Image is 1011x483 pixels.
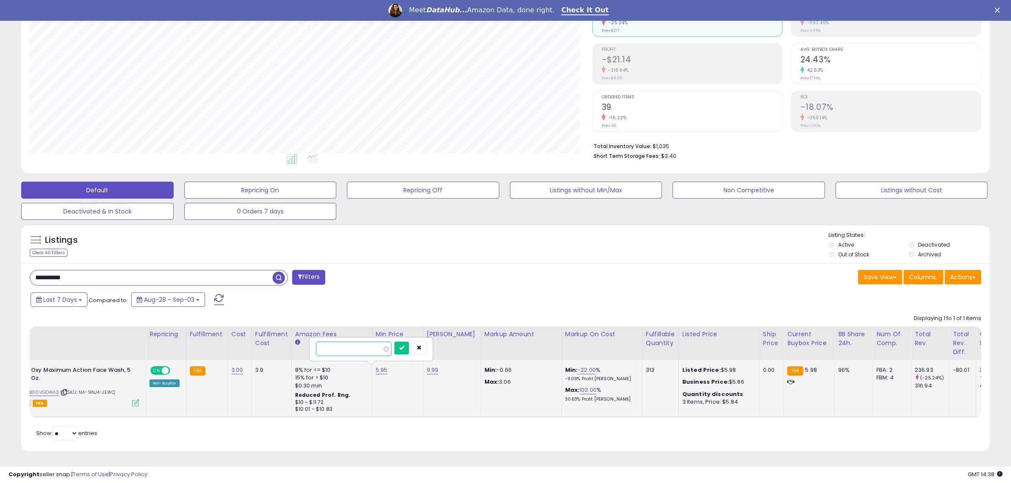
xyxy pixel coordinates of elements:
[426,6,467,14] i: DataHub...
[605,115,627,121] small: -15.22%
[295,330,369,339] div: Amazon Fees
[858,270,902,284] button: Save View
[594,140,975,151] li: $1,035
[918,241,950,248] label: Deactivated
[565,386,636,402] div: %
[43,295,77,304] span: Last 7 Days
[169,367,183,374] span: OFF
[565,386,580,394] b: Max:
[800,76,820,81] small: Prev: 17.14%
[995,8,1003,13] div: Close
[673,182,825,199] button: Non Competitive
[836,182,988,199] button: Listings without Cost
[594,152,660,160] b: Short Term Storage Fees:
[805,366,817,374] span: 5.98
[60,389,115,396] span: | SKU: NA-9NJ4-JEWQ
[602,123,616,128] small: Prev: 46
[602,95,782,100] span: Ordered Items
[31,366,134,384] b: Oxy Maximum Action Face Wash, 5 Oz.
[73,470,109,478] a: Terms of Use
[31,292,87,307] button: Last 7 Days
[804,67,823,73] small: 42.53%
[565,366,578,374] b: Min:
[876,366,904,374] div: FBA: 2
[838,251,869,258] label: Out of Stock
[292,270,325,285] button: Filters
[561,6,609,15] a: Check It Out
[602,48,782,52] span: Profit
[231,366,243,374] a: 3.00
[190,330,224,339] div: Fulfillment
[149,379,180,387] div: Win BuyBox
[602,76,622,81] small: Prev: $9.66
[89,296,128,304] span: Compared to:
[29,389,59,396] a: B00VGD4IAS
[682,366,753,374] div: $5.98
[968,470,1003,478] span: 2025-09-11 14:38 GMT
[646,330,675,348] div: Fulfillable Quantity
[800,48,981,52] span: Avg. Buybox Share
[484,366,555,374] p: -0.66
[255,366,285,374] div: 3.9
[190,366,206,376] small: FBA
[110,470,147,478] a: Privacy Policy
[605,20,628,26] small: -25.24%
[876,330,907,348] div: Num of Comp.
[838,330,869,348] div: BB Share 24h.
[347,182,499,199] button: Repricing Off
[577,366,596,374] a: -22.00
[904,270,943,284] button: Columns
[295,391,351,399] b: Reduced Prof. Rng.
[484,378,499,386] strong: Max:
[561,326,642,360] th: The percentage added to the cost of goods (COGS) that forms the calculator for Min & Max prices.
[953,330,972,357] div: Total Rev. Diff.
[646,366,672,374] div: 313
[8,470,39,478] strong: Copyright
[580,386,597,394] a: 102.00
[909,273,936,281] span: Columns
[8,471,147,479] div: seller snap | |
[144,295,194,304] span: Aug-28 - Sep-03
[427,330,477,339] div: [PERSON_NAME]
[12,366,139,406] div: ASIN:
[920,374,944,381] small: (-25.24%)
[682,330,756,339] div: Listed Price
[565,366,636,382] div: %
[838,366,866,374] div: 96%
[915,366,949,374] div: 236.93
[915,382,949,390] div: 316.94
[800,102,981,114] h2: -18.07%
[45,234,78,246] h5: Listings
[30,249,68,257] div: Clear All Filters
[914,315,981,323] div: Displaying 1 to 1 of 1 items
[484,366,497,374] strong: Min:
[295,374,366,382] div: 15% for > $10
[763,366,777,374] div: 0.00
[33,400,47,407] span: FBA
[953,366,969,374] div: -80.01
[389,4,402,17] img: Profile image for Georgie
[918,251,941,258] label: Archived
[945,270,981,284] button: Actions
[682,378,753,386] div: $5.86
[682,378,729,386] b: Business Price:
[804,115,828,121] small: -358.14%
[787,330,831,348] div: Current Buybox Price
[838,241,854,248] label: Active
[915,330,946,348] div: Total Rev.
[800,95,981,100] span: ROI
[231,330,248,339] div: Cost
[151,367,162,374] span: ON
[602,28,619,33] small: Prev: $317
[149,330,183,339] div: Repricing
[295,399,366,406] div: $10 - $11.72
[804,20,829,26] small: -392.46%
[602,102,782,114] h2: 39
[295,366,366,374] div: 8% for <= $10
[295,382,366,390] div: $0.30 min
[10,330,142,339] div: Title
[682,398,753,406] div: 3 Items, Price: $5.84
[376,330,420,339] div: Min Price
[376,366,388,374] a: 5.95
[184,182,337,199] button: Repricing On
